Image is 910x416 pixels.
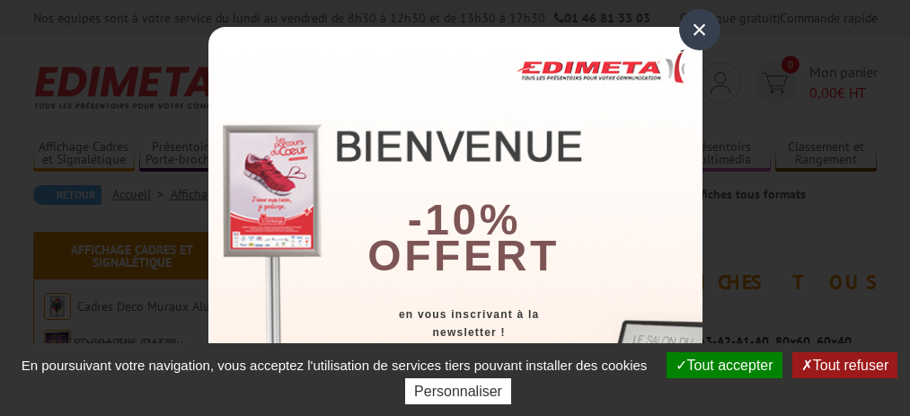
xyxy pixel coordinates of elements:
[408,196,521,243] b: -10%
[667,352,782,378] button: Tout accepter
[13,358,657,373] span: En poursuivant votre navigation, vous acceptez l'utilisation de services tiers pouvant installer ...
[405,378,511,404] button: Personnaliser (fenêtre modale)
[679,9,720,50] div: ×
[792,352,897,378] button: Tout refuser
[352,305,702,341] div: en vous inscrivant à la newsletter !
[367,232,560,279] font: offert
